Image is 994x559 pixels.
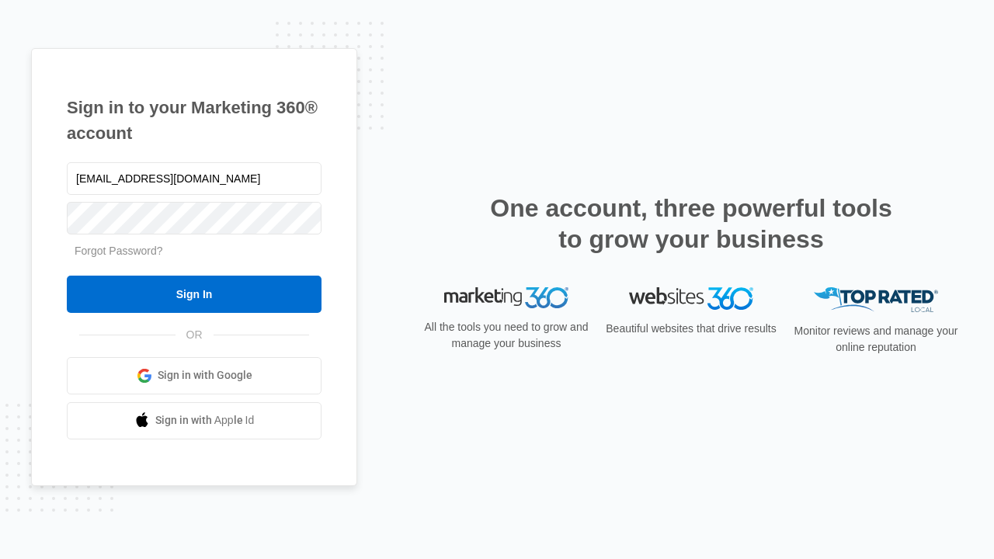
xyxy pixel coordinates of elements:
[629,287,753,310] img: Websites 360
[67,162,321,195] input: Email
[444,287,568,309] img: Marketing 360
[67,95,321,146] h1: Sign in to your Marketing 360® account
[419,319,593,352] p: All the tools you need to grow and manage your business
[814,287,938,313] img: Top Rated Local
[67,357,321,394] a: Sign in with Google
[67,276,321,313] input: Sign In
[485,193,897,255] h2: One account, three powerful tools to grow your business
[176,327,214,343] span: OR
[67,402,321,439] a: Sign in with Apple Id
[75,245,163,257] a: Forgot Password?
[158,367,252,384] span: Sign in with Google
[789,323,963,356] p: Monitor reviews and manage your online reputation
[604,321,778,337] p: Beautiful websites that drive results
[155,412,255,429] span: Sign in with Apple Id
